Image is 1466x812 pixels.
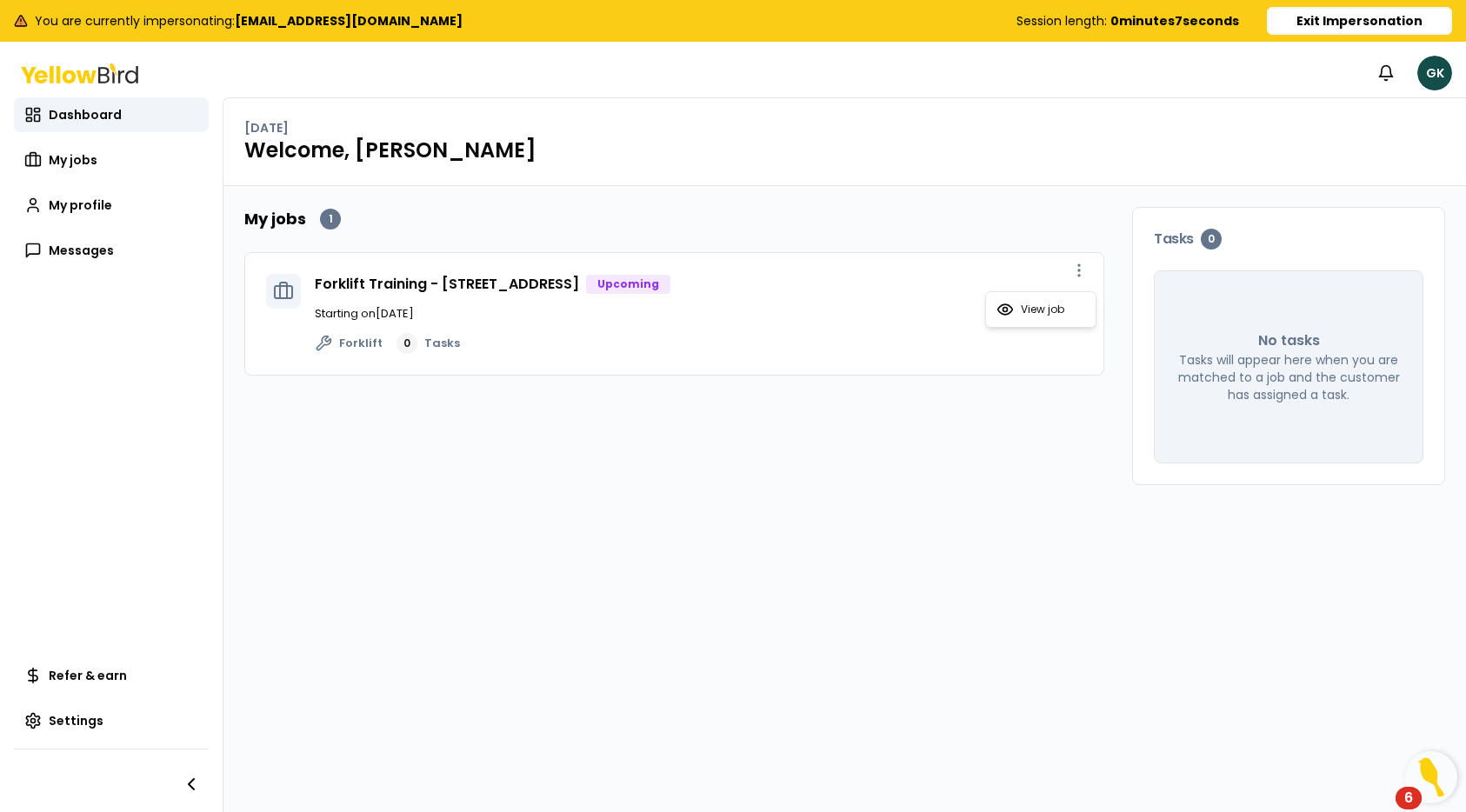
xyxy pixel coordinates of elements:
div: Upcoming [586,275,670,294]
a: My profile [14,188,209,223]
a: Messages [14,233,209,268]
p: No tasks [1258,330,1320,351]
span: Forklift [339,335,383,352]
button: Exit Impersonation [1267,7,1452,35]
a: Settings [14,703,209,738]
p: [DATE] [244,119,289,136]
span: Settings [49,712,103,729]
h3: Tasks [1154,229,1423,250]
a: Forklift Training - [STREET_ADDRESS] [315,274,579,294]
b: [EMAIL_ADDRESS][DOMAIN_NAME] [235,12,463,30]
div: Session length: [1016,12,1239,30]
span: My profile [49,196,112,214]
a: Refer & earn [14,658,209,693]
div: 0 [1201,229,1222,250]
b: 0 minutes 7 seconds [1110,12,1239,30]
p: Starting on [DATE] [315,305,1083,323]
span: GK [1417,56,1452,90]
div: 1 [320,209,341,230]
a: 0Tasks [396,333,460,354]
button: Open Resource Center, 6 new notifications [1405,751,1457,803]
span: You are currently impersonating: [35,12,463,30]
span: Refer & earn [49,667,127,684]
span: Messages [49,242,114,259]
a: My jobs [14,143,209,177]
p: Tasks will appear here when you are matched to a job and the customer has assigned a task. [1176,351,1402,403]
h2: My jobs [244,207,306,231]
span: Dashboard [49,106,122,123]
a: Dashboard [14,97,209,132]
div: 0 [396,333,417,354]
h1: Welcome, [PERSON_NAME] [244,136,1445,164]
span: My jobs [49,151,97,169]
span: View job [1021,303,1064,316]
